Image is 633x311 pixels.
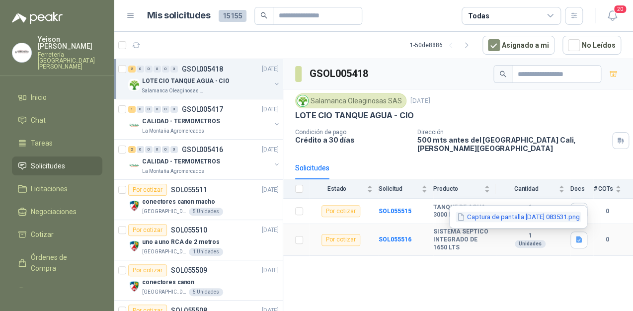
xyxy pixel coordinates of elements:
div: 0 [162,146,169,153]
button: Captura de pantalla [DATE] 083531.png [456,212,581,222]
p: [DATE] [262,145,279,155]
img: Company Logo [128,240,140,252]
img: Company Logo [297,95,308,106]
p: CALIDAD - TERMOMETROS [142,117,220,126]
div: 1 Unidades [189,248,223,256]
p: Condición de pago [295,129,409,136]
h1: Mis solicitudes [147,8,211,23]
span: Estado [309,185,365,192]
img: Company Logo [128,159,140,171]
div: 1 [128,106,136,113]
p: Salamanca Oleaginosas SAS [142,87,205,95]
img: Company Logo [128,79,140,91]
b: 0 [593,207,621,216]
p: [DATE] [262,266,279,275]
span: Inicio [31,92,47,103]
a: Por cotizarSOL055509[DATE] Company Logoconectores canon[GEOGRAPHIC_DATA][PERSON_NAME]5 Unidades [114,260,283,301]
p: LOTE CIO TANQUE AGUA - CIO [142,77,230,86]
a: 2 0 0 0 0 0 GSOL005418[DATE] Company LogoLOTE CIO TANQUE AGUA - CIOSalamanca Oleaginosas SAS [128,63,281,95]
p: GSOL005418 [182,66,223,73]
p: GSOL005417 [182,106,223,113]
div: Por cotizar [128,224,167,236]
span: search [260,12,267,19]
span: Tareas [31,138,53,149]
a: SOL055516 [379,236,411,243]
div: 2 [128,66,136,73]
p: [DATE] [262,105,279,114]
b: 1 [496,232,564,240]
span: 20 [613,4,627,14]
span: Solicitud [379,185,419,192]
span: Producto [433,185,482,192]
img: Company Logo [128,280,140,292]
p: SOL055511 [171,186,207,193]
div: Por cotizar [321,205,360,217]
a: Chat [12,111,102,130]
a: Tareas [12,134,102,153]
span: Licitaciones [31,183,68,194]
a: Por cotizarSOL055510[DATE] Company Logouno a uno RCA de 2 metros[GEOGRAPHIC_DATA][PERSON_NAME]1 U... [114,220,283,260]
a: Por cotizarSOL055511[DATE] Company Logoconectores canon macho[GEOGRAPHIC_DATA][PERSON_NAME]5 Unid... [114,180,283,220]
h3: GSOL005418 [310,66,370,81]
a: 2 0 0 0 0 0 GSOL005416[DATE] Company LogoCALIDAD - TERMOMETROSLa Montaña Agromercados [128,144,281,175]
th: Producto [433,179,496,199]
p: [GEOGRAPHIC_DATA][PERSON_NAME] [142,248,187,256]
p: conectores canon macho [142,197,215,207]
p: conectores canon [142,278,194,287]
div: 0 [154,146,161,153]
div: 0 [170,106,178,113]
button: Asignado a mi [482,36,554,55]
img: Company Logo [12,43,31,62]
span: Negociaciones [31,206,77,217]
div: 0 [137,106,144,113]
p: Crédito a 30 días [295,136,409,144]
img: Company Logo [128,119,140,131]
div: 0 [162,66,169,73]
p: SOL055509 [171,267,207,274]
div: 1 - 50 de 8886 [410,37,475,53]
div: 0 [145,106,153,113]
div: 5 Unidades [189,288,223,296]
b: 1 [496,204,564,212]
div: Salamanca Oleaginosas SAS [295,93,406,108]
a: Órdenes de Compra [12,248,102,278]
th: Solicitud [379,179,433,199]
div: Por cotizar [128,264,167,276]
span: Remisiones [31,286,68,297]
span: Chat [31,115,46,126]
p: [DATE] [262,65,279,74]
div: Unidades [515,240,546,248]
span: search [499,71,506,78]
p: Ferretería [GEOGRAPHIC_DATA][PERSON_NAME] [38,52,102,70]
span: Cotizar [31,229,54,240]
p: [DATE] [410,96,430,106]
div: Por cotizar [321,234,360,246]
img: Company Logo [128,200,140,212]
div: Solicitudes [295,162,329,173]
th: Estado [309,179,379,199]
p: LOTE CIO TANQUE AGUA - CIO [295,110,413,121]
div: 0 [154,66,161,73]
div: Todas [468,10,489,21]
th: Docs [570,179,593,199]
a: Cotizar [12,225,102,244]
a: SOL055515 [379,208,411,215]
div: 0 [170,146,178,153]
p: uno a uno RCA de 2 metros [142,237,220,247]
p: [DATE] [262,226,279,235]
span: Cantidad [496,185,556,192]
b: TANQUE DE AGUA 3000 LTS C.T [433,204,490,219]
p: Dirección [417,129,608,136]
div: Por cotizar [128,184,167,196]
p: [DATE] [262,185,279,195]
div: 0 [154,106,161,113]
img: Logo peakr [12,12,63,24]
th: Cantidad [496,179,570,199]
p: 500 mts antes del [GEOGRAPHIC_DATA] Cali , [PERSON_NAME][GEOGRAPHIC_DATA] [417,136,608,153]
div: 0 [145,66,153,73]
b: SISTEMA SEPTICO INTEGRADO DE 1650 LTS [433,228,490,251]
div: 0 [145,146,153,153]
div: 0 [162,106,169,113]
